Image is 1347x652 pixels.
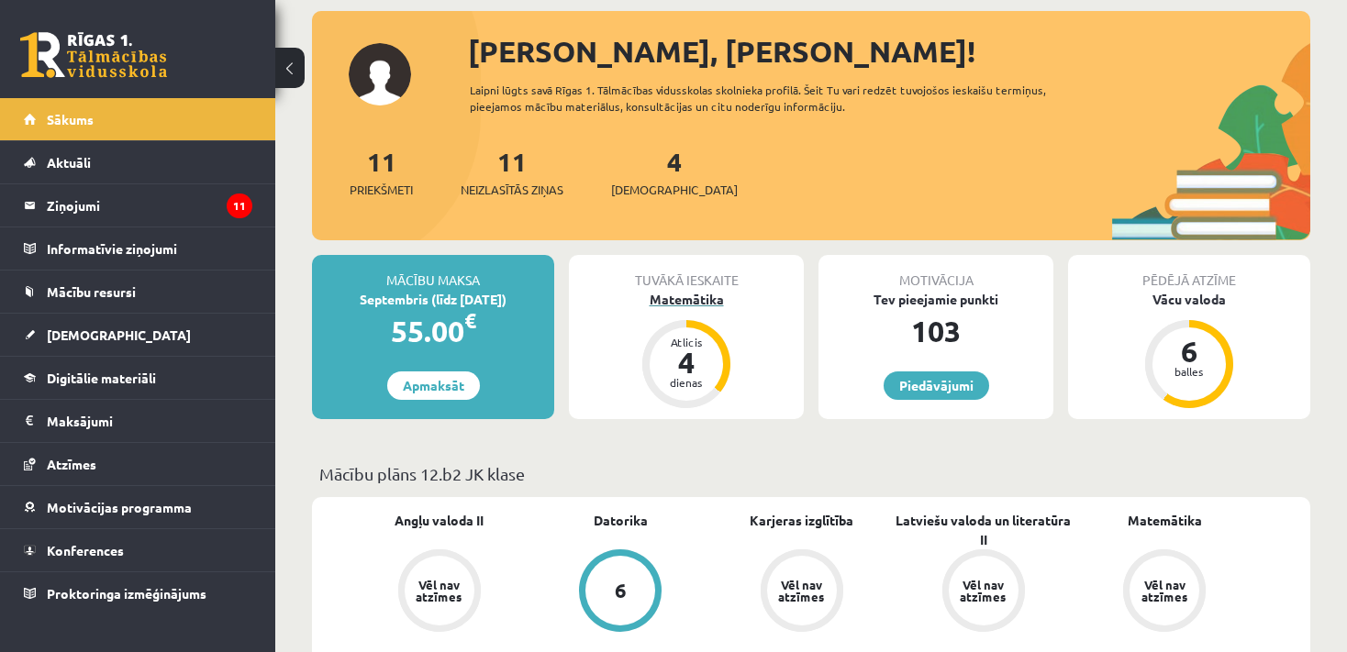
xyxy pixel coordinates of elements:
[24,357,252,399] a: Digitālie materiāli
[569,290,804,411] a: Matemātika Atlicis 4 dienas
[47,111,94,127] span: Sākums
[611,145,738,199] a: 4[DEMOGRAPHIC_DATA]
[24,486,252,528] a: Motivācijas programma
[350,145,413,199] a: 11Priekšmeti
[312,290,554,309] div: Septembris (līdz [DATE])
[24,184,252,227] a: Ziņojumi11
[47,456,96,472] span: Atzīmes
[312,309,554,353] div: 55.00
[24,529,252,571] a: Konferences
[47,499,192,515] span: Motivācijas programma
[470,82,1069,115] div: Laipni lūgts savā Rīgas 1. Tālmācības vidusskolas skolnieka profilā. Šeit Tu vari redzēt tuvojošo...
[530,549,712,635] a: 6
[818,309,1053,353] div: 103
[47,542,124,558] span: Konferences
[1074,549,1255,635] a: Vēl nav atzīmes
[818,290,1053,309] div: Tev pieejamie punkti
[594,511,648,530] a: Datorika
[47,184,252,227] legend: Ziņojumi
[349,549,530,635] a: Vēl nav atzīmes
[24,141,252,183] a: Aktuāli
[319,461,1303,486] p: Mācību plāns 12.b2 JK klase
[659,377,714,388] div: dienas
[395,511,484,530] a: Angļu valoda II
[893,511,1074,549] a: Latviešu valoda un literatūra II
[464,307,476,334] span: €
[24,572,252,614] a: Proktoringa izmēģinājums
[893,549,1074,635] a: Vēl nav atzīmes
[47,154,91,171] span: Aktuāli
[1068,290,1310,309] div: Vācu valoda
[1128,511,1202,530] a: Matemātika
[24,98,252,140] a: Sākums
[47,370,156,386] span: Digitālie materiāli
[387,371,480,400] a: Apmaksāt
[24,271,252,313] a: Mācību resursi
[461,181,563,199] span: Neizlasītās ziņas
[1139,579,1190,602] div: Vēl nav atzīmes
[884,371,989,400] a: Piedāvājumi
[659,348,714,377] div: 4
[47,227,252,270] legend: Informatīvie ziņojumi
[615,580,627,601] div: 6
[47,283,136,300] span: Mācību resursi
[750,511,853,530] a: Karjeras izglītība
[958,579,1009,602] div: Vēl nav atzīmes
[47,326,191,343] span: [DEMOGRAPHIC_DATA]
[776,579,828,602] div: Vēl nav atzīmes
[24,400,252,442] a: Maksājumi
[20,32,167,78] a: Rīgas 1. Tālmācības vidusskola
[569,255,804,290] div: Tuvākā ieskaite
[468,29,1310,73] div: [PERSON_NAME], [PERSON_NAME]!
[312,255,554,290] div: Mācību maksa
[47,400,252,442] legend: Maksājumi
[1162,337,1217,366] div: 6
[569,290,804,309] div: Matemātika
[1068,290,1310,411] a: Vācu valoda 6 balles
[47,585,206,602] span: Proktoringa izmēģinājums
[414,579,465,602] div: Vēl nav atzīmes
[1162,366,1217,377] div: balles
[611,181,738,199] span: [DEMOGRAPHIC_DATA]
[24,227,252,270] a: Informatīvie ziņojumi
[350,181,413,199] span: Priekšmeti
[461,145,563,199] a: 11Neizlasītās ziņas
[711,549,893,635] a: Vēl nav atzīmes
[24,314,252,356] a: [DEMOGRAPHIC_DATA]
[1068,255,1310,290] div: Pēdējā atzīme
[227,193,252,218] i: 11
[24,443,252,485] a: Atzīmes
[818,255,1053,290] div: Motivācija
[659,337,714,348] div: Atlicis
